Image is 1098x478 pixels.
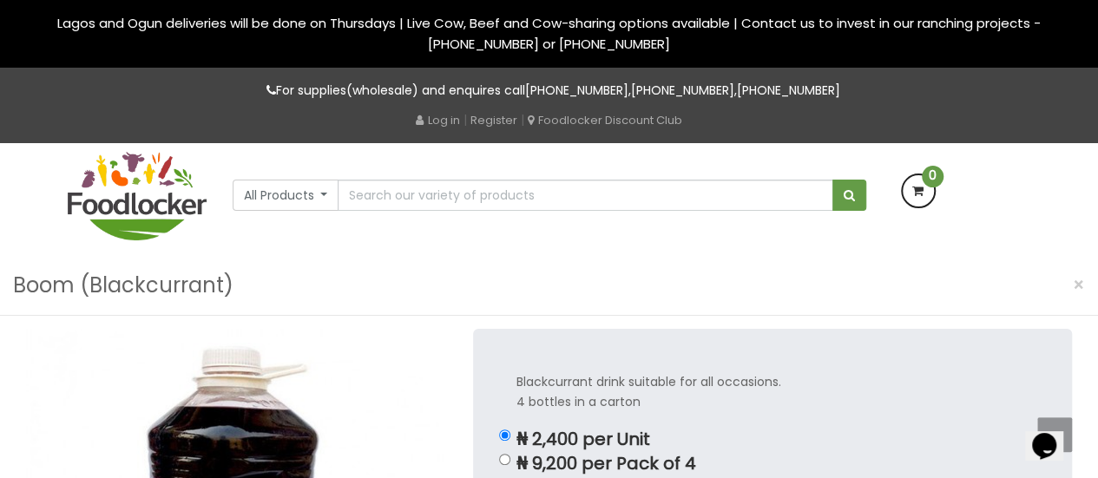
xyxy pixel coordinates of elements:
[464,111,467,128] span: |
[516,454,1029,474] p: ₦ 9,200 per Pack of 4
[1064,267,1094,303] button: Close
[338,180,832,211] input: Search our variety of products
[516,372,1029,412] p: Blackcurrant drink suitable for all occasions. 4 bottles in a carton
[470,112,517,128] a: Register
[737,82,840,99] a: [PHONE_NUMBER]
[516,429,1029,449] p: ₦ 2,400 per Unit
[922,166,943,187] span: 0
[57,14,1041,53] span: Lagos and Ogun deliveries will be done on Thursdays | Live Cow, Beef and Cow-sharing options avai...
[525,82,628,99] a: [PHONE_NUMBER]
[1025,409,1081,461] iframe: chat widget
[68,152,207,240] img: FoodLocker
[416,112,460,128] a: Log in
[499,429,510,441] input: ₦ 2,400 per Unit
[521,111,524,128] span: |
[13,269,233,302] h3: Boom (Blackcurrant)
[499,454,510,465] input: ₦ 9,200 per Pack of 4
[68,81,1031,101] p: For supplies(wholesale) and enquires call , ,
[528,112,682,128] a: Foodlocker Discount Club
[233,180,339,211] button: All Products
[631,82,734,99] a: [PHONE_NUMBER]
[1073,272,1085,298] span: ×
